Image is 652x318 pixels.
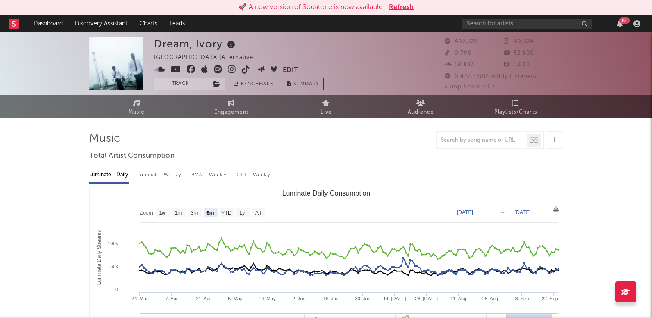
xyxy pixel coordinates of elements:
a: Music [89,95,184,118]
text: 24. Mar [131,296,148,301]
text: 30. Jun [355,296,370,301]
span: Live [321,107,332,118]
a: Leads [163,15,191,32]
text: 19. May [259,296,276,301]
text: [DATE] [457,209,473,215]
div: BMAT - Weekly [191,168,228,182]
a: Charts [134,15,163,32]
text: [DATE] [515,209,531,215]
a: Engagement [184,95,279,118]
span: 6,427,788 Monthly Listeners [445,74,537,79]
text: All [255,210,260,216]
text: Luminate Daily Streams [96,230,102,285]
text: 7. Apr [165,296,178,301]
div: Luminate - Weekly [137,168,183,182]
a: Discovery Assistant [69,15,134,32]
span: 18,837 [445,62,474,68]
span: Playlists/Charts [494,107,537,118]
button: Refresh [389,2,414,12]
text: 22. Sep [541,296,558,301]
span: Audience [408,107,434,118]
span: Music [128,107,144,118]
span: Benchmark [241,79,274,90]
text: 2. Jun [292,296,305,301]
text: 0 [115,287,118,292]
text: 1y [239,210,245,216]
a: Audience [374,95,468,118]
span: 49,824 [504,39,534,44]
text: 11. Aug [450,296,466,301]
button: 99+ [617,20,623,27]
button: Track [154,78,208,90]
input: Search by song name or URL [437,137,527,144]
text: 3m [190,210,198,216]
span: Total Artist Consumption [89,151,175,161]
text: 1w [159,210,166,216]
div: 🚀 A new version of Sodatone is now available. [238,2,384,12]
text: 50k [110,264,118,269]
div: Dream, Ivory [154,37,237,51]
span: Summary [293,82,319,87]
text: 5. May [228,296,243,301]
text: Luminate Daily Consumption [282,190,370,197]
text: 25. Aug [482,296,498,301]
a: Live [279,95,374,118]
text: YTD [221,210,231,216]
a: Benchmark [229,78,278,90]
span: 497,328 [445,39,478,44]
text: 21. Apr [196,296,211,301]
text: 8. Sep [515,296,529,301]
input: Search for artists [462,19,592,29]
div: 99 + [619,17,630,24]
span: 9,796 [445,50,471,56]
text: 28. [DATE] [415,296,438,301]
text: 100k [108,241,118,246]
div: OCC - Weekly [237,168,271,182]
div: [GEOGRAPHIC_DATA] | Alternative [154,53,263,63]
div: Luminate - Daily [89,168,129,182]
a: Playlists/Charts [468,95,563,118]
text: 14. [DATE] [383,296,406,301]
text: 6m [206,210,214,216]
button: Summary [283,78,324,90]
button: Edit [283,65,298,76]
span: 1,600 [504,62,530,68]
text: → [500,209,505,215]
span: 52,900 [504,50,534,56]
span: Jump Score: 79.7 [445,84,495,90]
text: Zoom [140,210,153,216]
span: Engagement [214,107,249,118]
text: 1m [175,210,182,216]
text: 16. Jun [323,296,338,301]
a: Dashboard [28,15,69,32]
